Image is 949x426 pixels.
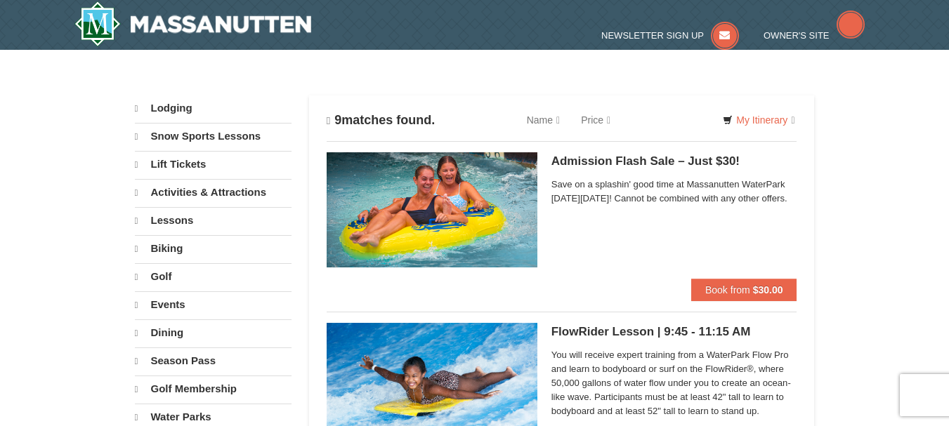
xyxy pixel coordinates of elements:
[74,1,312,46] img: Massanutten Resort Logo
[135,123,292,149] a: Snow Sports Lessons
[135,347,292,374] a: Season Pass
[601,30,739,41] a: Newsletter Sign Up
[764,30,830,41] span: Owner's Site
[135,207,292,234] a: Lessons
[551,348,797,418] span: You will receive expert training from a WaterPark Flow Pro and learn to bodyboard or surf on the ...
[135,179,292,206] a: Activities & Attractions
[135,319,292,346] a: Dining
[135,235,292,262] a: Biking
[327,152,537,267] img: 6619917-1618-f229f8f2.jpg
[135,375,292,402] a: Golf Membership
[135,263,292,290] a: Golf
[135,151,292,178] a: Lift Tickets
[691,279,797,301] button: Book from $30.00
[764,30,865,41] a: Owner's Site
[601,30,704,41] span: Newsletter Sign Up
[570,106,621,134] a: Price
[516,106,570,134] a: Name
[551,154,797,168] h5: Admission Flash Sale – Just $30!
[135,95,292,121] a: Lodging
[327,113,436,128] h4: matches found.
[551,178,797,206] span: Save on a splashin' good time at Massanutten WaterPark [DATE][DATE]! Cannot be combined with any ...
[135,291,292,318] a: Events
[334,113,341,127] span: 9
[714,109,804,131] a: My Itinerary
[705,284,750,295] span: Book from
[74,1,312,46] a: Massanutten Resort
[551,325,797,339] h5: FlowRider Lesson | 9:45 - 11:15 AM
[753,284,783,295] strong: $30.00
